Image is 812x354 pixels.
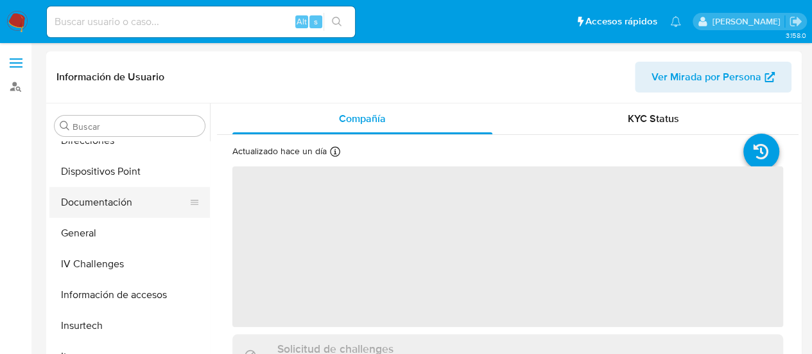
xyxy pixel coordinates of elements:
[789,15,802,28] a: Salir
[324,13,350,31] button: search-icon
[339,111,386,126] span: Compañía
[635,62,791,93] button: Ver Mirada por Persona
[297,15,307,28] span: Alt
[314,15,318,28] span: s
[49,249,210,279] button: IV Challenges
[712,15,784,28] p: federico.dibella@mercadolibre.com
[47,13,355,30] input: Buscar usuario o caso...
[60,121,70,131] button: Buscar
[232,145,327,157] p: Actualizado hace un día
[49,218,210,249] button: General
[670,16,681,27] a: Notificaciones
[652,62,761,93] span: Ver Mirada por Persona
[49,310,210,341] button: Insurtech
[56,71,164,84] h1: Información de Usuario
[49,156,210,187] button: Dispositivos Point
[585,15,657,28] span: Accesos rápidos
[73,121,200,132] input: Buscar
[232,166,783,327] span: ‌
[49,187,200,218] button: Documentación
[49,279,210,310] button: Información de accesos
[628,111,679,126] span: KYC Status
